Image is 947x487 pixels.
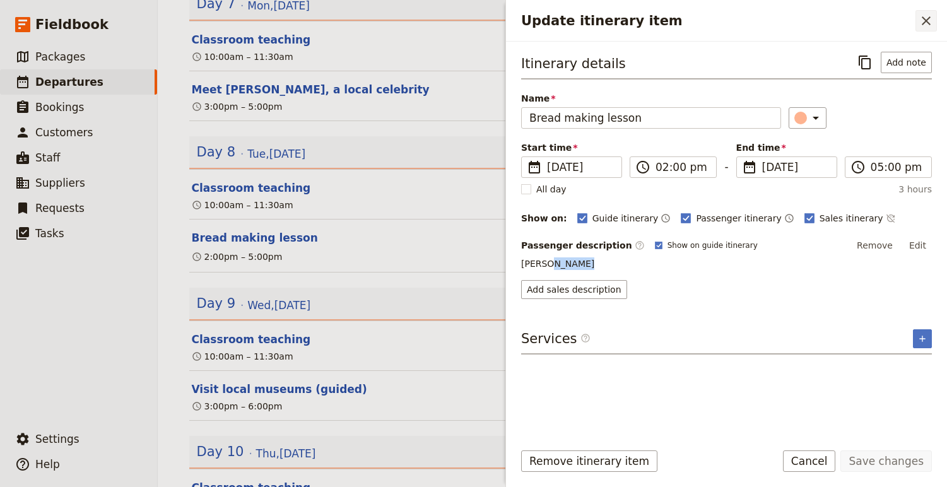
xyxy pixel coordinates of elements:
[197,143,236,161] span: Day 8
[762,160,829,175] span: [DATE]
[192,100,283,113] div: 3:00pm – 5:00pm
[35,76,103,88] span: Departures
[521,257,932,270] p: [PERSON_NAME]
[35,151,61,164] span: Staff
[521,107,781,129] input: Name
[789,107,826,129] button: ​
[536,183,567,196] span: All day
[192,400,283,413] div: 3:00pm – 6:00pm
[197,294,236,313] span: Day 9
[915,10,937,32] button: Close drawer
[635,240,645,250] span: ​
[521,239,645,252] label: Passenger description
[35,227,64,240] span: Tasks
[784,211,794,226] button: Time shown on passenger itinerary
[192,230,318,245] button: Edit this itinerary item
[35,101,84,114] span: Bookings
[521,280,627,299] button: Add sales description
[724,159,728,178] span: -
[247,298,310,313] span: Wed , [DATE]
[197,442,244,461] span: Day 10
[742,160,757,175] span: ​
[851,236,898,255] button: Remove
[854,52,876,73] button: Copy itinerary item
[192,180,311,196] button: Edit this itinerary item
[197,442,316,461] button: Edit day information
[521,141,622,154] span: Start time
[881,52,932,73] button: Add note
[197,294,311,313] button: Edit day information
[547,160,614,175] span: [DATE]
[192,250,283,263] div: 2:00pm – 5:00pm
[35,126,93,139] span: Customers
[521,11,915,30] h2: Update itinerary item
[580,333,591,348] span: ​
[903,236,932,255] button: Edit
[840,450,932,472] button: Save changes
[35,50,85,63] span: Packages
[661,211,671,226] button: Time shown on guide itinerary
[668,240,758,250] span: Show on guide itinerary
[521,450,657,472] button: Remove itinerary item
[192,350,293,363] div: 10:00am – 11:30am
[192,50,293,63] div: 10:00am – 11:30am
[521,54,626,73] h3: Itinerary details
[192,332,311,347] button: Edit this itinerary item
[886,211,896,226] button: Time not shown on sales itinerary
[580,333,591,343] span: ​
[247,146,305,161] span: Tue , [DATE]
[35,177,85,189] span: Suppliers
[656,160,709,175] input: ​
[192,32,311,47] button: Edit this itinerary item
[913,329,932,348] button: Add service inclusion
[696,212,781,225] span: Passenger itinerary
[192,82,430,97] button: Edit this itinerary item
[521,329,591,348] h3: Services
[192,199,293,211] div: 10:00am – 11:30am
[736,141,837,154] span: End time
[635,160,650,175] span: ​
[256,446,316,461] span: Thu , [DATE]
[35,15,109,34] span: Fieldbook
[820,212,883,225] span: Sales itinerary
[527,160,542,175] span: ​
[592,212,659,225] span: Guide itinerary
[783,450,836,472] button: Cancel
[850,160,866,175] span: ​
[192,382,367,397] button: Edit this itinerary item
[898,183,932,196] span: 3 hours
[197,143,306,161] button: Edit day information
[521,212,567,225] div: Show on:
[35,202,85,214] span: Requests
[521,92,781,105] span: Name
[796,110,823,126] div: ​
[35,433,79,445] span: Settings
[35,458,60,471] span: Help
[871,160,924,175] input: ​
